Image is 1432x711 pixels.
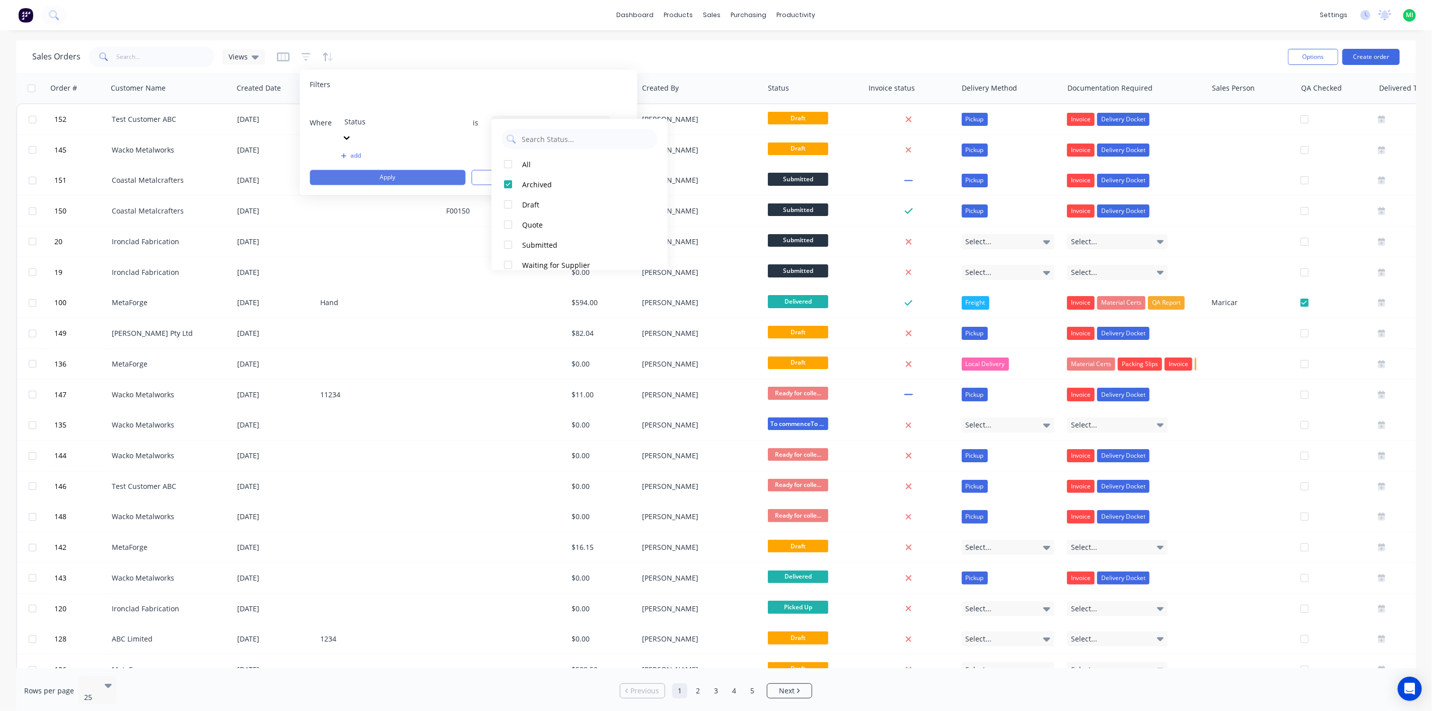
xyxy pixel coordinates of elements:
[572,604,631,614] div: $0.00
[612,8,659,23] a: dashboard
[320,298,432,308] div: Hand
[659,8,698,23] div: products
[616,683,816,698] ul: Pagination
[341,152,460,160] button: add
[51,410,112,440] button: 135
[112,359,224,369] div: MetaForge
[237,481,312,491] div: [DATE]
[1071,420,1097,430] span: Select...
[51,165,112,195] button: 151
[112,665,224,675] div: MetaForge
[768,662,828,675] span: Draft
[237,665,312,675] div: [DATE]
[572,451,631,461] div: $0.00
[767,686,812,696] a: Next page
[768,326,828,338] span: Draft
[1101,481,1145,491] span: Delivery Docket
[237,390,312,400] div: [DATE]
[642,573,754,583] div: [PERSON_NAME]
[1122,359,1158,369] span: Packing Slips
[966,665,992,675] span: Select...
[572,512,631,522] div: $0.00
[962,296,989,309] div: Freight
[237,206,312,216] div: [DATE]
[51,227,112,257] button: 20
[1101,390,1145,400] span: Delivery Docket
[572,573,631,583] div: $0.00
[745,683,760,698] a: Page 5
[54,451,66,461] span: 144
[572,359,631,369] div: $0.00
[237,573,312,583] div: [DATE]
[1071,542,1097,552] span: Select...
[112,573,224,583] div: Wacko Metalworks
[112,604,224,614] div: Ironclad Fabrication
[112,542,224,552] div: MetaForge
[779,686,795,696] span: Next
[690,683,705,698] a: Page 2
[1067,358,1232,371] button: Material CertsPacking SlipsInvoice
[1071,237,1097,247] span: Select...
[112,267,224,277] div: Ironclad Fabrication
[768,448,828,461] span: Ready for colle...
[1067,510,1150,523] button: InvoiceDelivery Docket
[237,298,312,308] div: [DATE]
[727,683,742,698] a: Page 4
[966,420,992,430] span: Select...
[768,295,828,308] span: Delivered
[768,479,828,491] span: Ready for colle...
[768,601,828,613] span: Picked Up
[1067,572,1150,585] button: InvoiceDelivery Docket
[768,173,828,185] span: Submitted
[962,113,988,126] div: Pickup
[962,388,988,401] div: Pickup
[491,215,668,235] button: Quote
[962,510,988,523] div: Pickup
[310,170,466,185] button: Apply
[1288,49,1338,65] button: Options
[642,634,754,644] div: [PERSON_NAME]
[51,594,112,624] button: 120
[642,298,754,308] div: [PERSON_NAME]
[51,471,112,502] button: 146
[966,604,992,614] span: Select...
[54,298,66,308] span: 100
[112,512,224,522] div: Wacko Metalworks
[1067,388,1150,401] button: InvoiceDelivery Docket
[112,237,224,247] div: Ironclad Fabrication
[112,390,224,400] div: Wacko Metalworks
[642,145,754,155] div: [PERSON_NAME]
[962,144,988,157] div: Pickup
[1067,296,1185,309] button: InvoiceMaterial CertsQA Report
[642,420,754,430] div: [PERSON_NAME]
[112,328,224,338] div: [PERSON_NAME] Pty Ltd
[237,359,312,369] div: [DATE]
[1342,49,1400,65] button: Create order
[642,83,679,93] div: Created By
[1101,206,1145,216] span: Delivery Docket
[1071,145,1091,155] span: Invoice
[51,257,112,288] button: 19
[1067,113,1150,126] button: InvoiceDelivery Docket
[1152,298,1181,308] span: QA Report
[522,199,643,210] div: Draft
[229,51,248,62] span: Views
[54,420,66,430] span: 135
[522,159,643,170] div: All
[112,145,224,155] div: Wacko Metalworks
[50,83,77,93] div: Order #
[642,206,754,216] div: [PERSON_NAME]
[708,683,724,698] a: Page 3
[962,174,988,187] div: Pickup
[54,237,62,247] span: 20
[237,542,312,552] div: [DATE]
[768,83,789,93] div: Status
[966,237,992,247] span: Select...
[768,203,828,216] span: Submitted
[572,634,631,644] div: $0.00
[966,634,992,644] span: Select...
[1071,328,1091,338] span: Invoice
[51,655,112,685] button: 126
[572,267,631,277] div: $0.00
[642,328,754,338] div: [PERSON_NAME]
